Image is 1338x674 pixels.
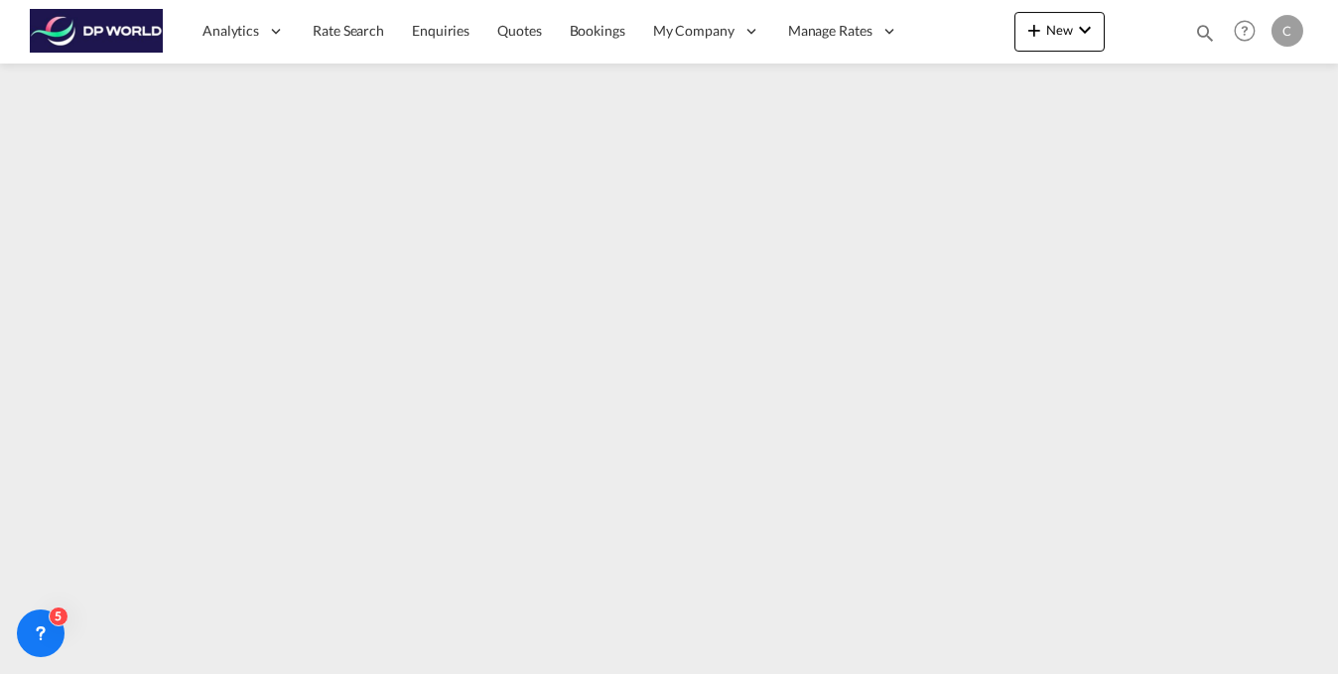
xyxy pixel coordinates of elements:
[202,21,259,41] span: Analytics
[313,22,384,39] span: Rate Search
[1073,18,1097,42] md-icon: icon-chevron-down
[1014,12,1105,52] button: icon-plus 400-fgNewicon-chevron-down
[653,21,735,41] span: My Company
[1022,18,1046,42] md-icon: icon-plus 400-fg
[570,22,625,39] span: Bookings
[1022,22,1097,38] span: New
[1271,15,1303,47] div: C
[788,21,872,41] span: Manage Rates
[497,22,541,39] span: Quotes
[1194,22,1216,44] md-icon: icon-magnify
[1228,14,1262,48] span: Help
[412,22,469,39] span: Enquiries
[1228,14,1271,50] div: Help
[1194,22,1216,52] div: icon-magnify
[30,9,164,54] img: c08ca190194411f088ed0f3ba295208c.png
